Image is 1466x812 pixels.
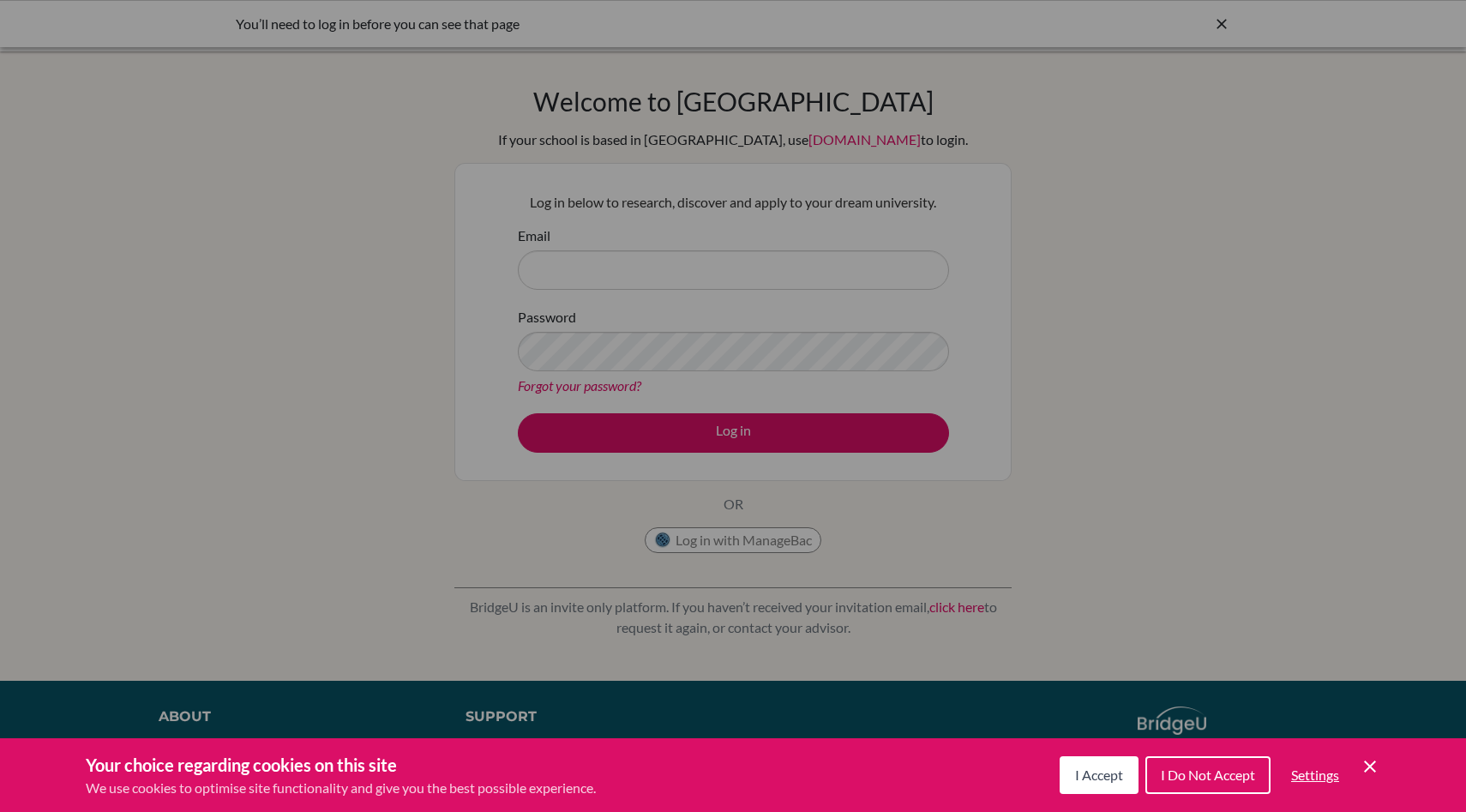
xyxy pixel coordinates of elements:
button: Settings [1277,758,1353,792]
p: We use cookies to optimise site functionality and give you the best possible experience. [86,778,596,798]
span: I Do Not Accept [1161,767,1255,783]
button: I Accept [1060,756,1139,794]
span: Settings [1291,767,1339,783]
span: I Accept [1075,767,1123,783]
button: Save and close [1360,756,1380,777]
h3: Your choice regarding cookies on this site [86,752,596,778]
button: I Do Not Accept [1145,756,1271,794]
